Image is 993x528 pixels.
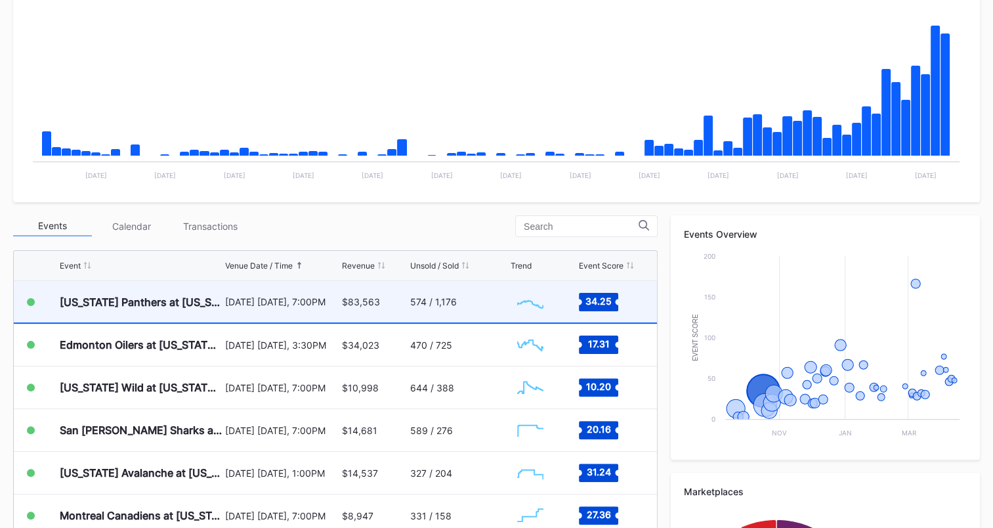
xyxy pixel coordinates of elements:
[60,424,222,437] div: San [PERSON_NAME] Sharks at [US_STATE] Devils
[225,296,339,307] div: [DATE] [DATE], 7:00PM
[704,334,715,341] text: 100
[171,216,249,236] div: Transactions
[511,261,532,271] div: Trend
[342,425,377,436] div: $14,681
[569,171,591,179] text: [DATE]
[500,171,522,179] text: [DATE]
[585,295,612,306] text: 34.25
[511,414,550,447] svg: Chart title
[362,171,383,179] text: [DATE]
[342,382,379,393] div: $10,998
[708,171,729,179] text: [DATE]
[511,328,550,361] svg: Chart title
[410,510,452,521] div: 331 / 158
[225,340,339,351] div: [DATE] [DATE], 3:30PM
[587,424,611,435] text: 20.16
[711,415,715,423] text: 0
[342,510,373,521] div: $8,947
[586,381,611,392] text: 10.20
[60,261,81,271] div: Event
[684,486,967,497] div: Marketplaces
[60,296,222,309] div: [US_STATE] Panthers at [US_STATE] Devils
[588,338,610,349] text: 17.31
[225,425,339,436] div: [DATE] [DATE], 7:00PM
[524,221,639,232] input: Search
[293,171,314,179] text: [DATE]
[692,314,699,361] text: Event Score
[772,429,787,437] text: Nov
[511,456,550,489] svg: Chart title
[839,429,852,437] text: Jan
[225,261,293,271] div: Venue Date / Time
[342,296,380,307] div: $83,563
[639,171,660,179] text: [DATE]
[60,338,222,351] div: Edmonton Oilers at [US_STATE] Devils
[410,468,452,479] div: 327 / 204
[60,381,222,394] div: [US_STATE] Wild at [US_STATE] Devils
[431,171,453,179] text: [DATE]
[587,509,611,520] text: 27.36
[60,466,222,479] div: [US_STATE] Avalanche at [US_STATE] Devils
[915,171,937,179] text: [DATE]
[60,509,222,522] div: Montreal Canadiens at [US_STATE] Devils
[342,468,378,479] div: $14,537
[708,374,715,382] text: 50
[846,171,868,179] text: [DATE]
[92,216,171,236] div: Calendar
[13,216,92,236] div: Events
[511,286,550,319] svg: Chart title
[225,510,339,521] div: [DATE] [DATE], 7:00PM
[684,250,966,447] svg: Chart title
[901,429,916,437] text: Mar
[224,171,245,179] text: [DATE]
[85,171,107,179] text: [DATE]
[410,340,452,351] div: 470 / 725
[342,261,375,271] div: Revenue
[225,382,339,393] div: [DATE] [DATE], 7:00PM
[704,252,715,260] text: 200
[410,425,453,436] div: 589 / 276
[776,171,798,179] text: [DATE]
[579,261,623,271] div: Event Score
[511,371,550,404] svg: Chart title
[684,229,967,240] div: Events Overview
[410,261,459,271] div: Unsold / Sold
[410,296,457,307] div: 574 / 1,176
[704,293,715,301] text: 150
[587,466,611,477] text: 31.24
[410,382,454,393] div: 644 / 388
[225,468,339,479] div: [DATE] [DATE], 1:00PM
[154,171,176,179] text: [DATE]
[342,340,379,351] div: $34,023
